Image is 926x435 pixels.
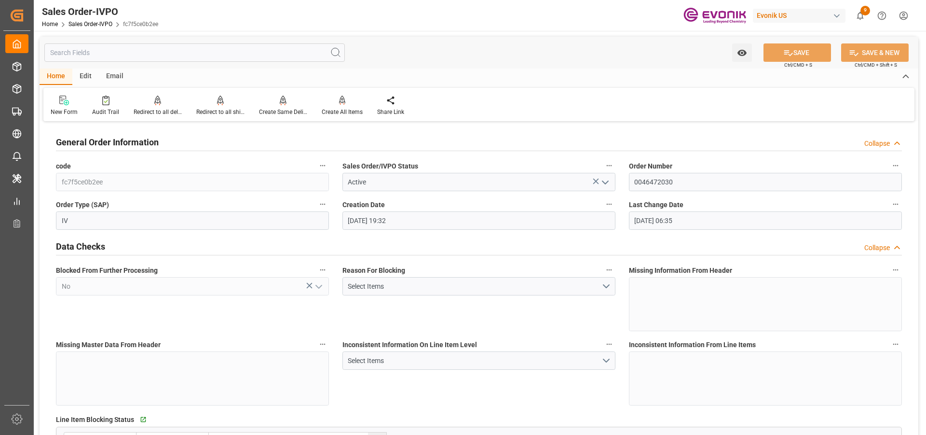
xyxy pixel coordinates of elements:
[784,61,812,69] span: Ctrl/CMD + S
[889,338,902,351] button: Inconsistent Information From Line Items
[683,7,746,24] img: Evonik-brand-mark-Deep-Purple-RGB.jpeg_1700498283.jpeg
[316,198,329,210] button: Order Type (SAP)
[56,415,134,425] span: Line Item Blocking Status
[342,161,418,171] span: Sales Order/IVPO Status
[51,108,78,116] div: New Form
[68,21,112,28] a: Sales Order-IVPO
[603,159,615,172] button: Sales Order/IVPO Status
[316,338,329,351] button: Missing Master Data From Header
[316,159,329,172] button: code
[56,136,159,149] h2: General Order Information
[629,266,732,276] span: Missing Information From Header
[56,161,71,171] span: code
[311,279,325,294] button: open menu
[56,240,105,253] h2: Data Checks
[316,264,329,276] button: Blocked From Further Processing
[603,264,615,276] button: Reason For Blocking
[259,108,307,116] div: Create Same Delivery Date
[42,21,58,28] a: Home
[342,200,385,210] span: Creation Date
[56,340,161,350] span: Missing Master Data From Header
[889,159,902,172] button: Order Number
[342,211,615,230] input: DD.MM.YYYY HH:MM
[889,198,902,210] button: Last Change Date
[196,108,245,116] div: Redirect to all shipments
[889,264,902,276] button: Missing Information From Header
[56,200,109,210] span: Order Type (SAP)
[56,266,158,276] span: Blocked From Further Processing
[342,351,615,370] button: open menu
[864,139,890,149] div: Collapse
[629,211,902,230] input: DD.MM.YYYY HH:MM
[40,69,72,85] div: Home
[377,108,404,116] div: Share Link
[753,6,849,25] button: Evonik US
[864,243,890,253] div: Collapse
[597,175,612,190] button: open menu
[841,43,909,62] button: SAVE & NEW
[99,69,131,85] div: Email
[732,43,752,62] button: open menu
[342,277,615,295] button: open menu
[342,266,405,276] span: Reason For Blocking
[603,338,615,351] button: Inconsistent Information On Line Item Level
[348,281,601,292] div: Select Items
[860,6,870,15] span: 9
[763,43,831,62] button: SAVE
[342,340,477,350] span: Inconsistent Information On Line Item Level
[753,9,845,23] div: Evonik US
[629,340,756,350] span: Inconsistent Information From Line Items
[855,61,897,69] span: Ctrl/CMD + Shift + S
[871,5,893,27] button: Help Center
[348,356,601,366] div: Select Items
[603,198,615,210] button: Creation Date
[134,108,182,116] div: Redirect to all deliveries
[72,69,99,85] div: Edit
[92,108,119,116] div: Audit Trail
[849,5,871,27] button: show 9 new notifications
[629,200,683,210] span: Last Change Date
[322,108,363,116] div: Create All Items
[44,43,345,62] input: Search Fields
[629,161,672,171] span: Order Number
[42,4,158,19] div: Sales Order-IVPO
